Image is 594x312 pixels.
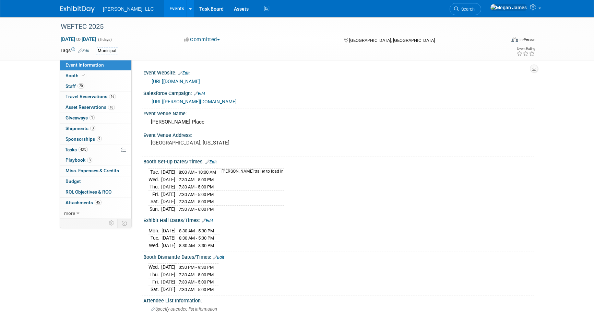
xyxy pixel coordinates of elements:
[60,36,96,42] span: [DATE] [DATE]
[161,183,175,191] td: [DATE]
[152,79,200,84] a: [URL][DOMAIN_NAME]
[66,189,111,195] span: ROI, Objectives & ROO
[148,234,162,242] td: Tue.
[182,36,223,43] button: Committed
[152,99,237,104] a: [URL][PERSON_NAME][DOMAIN_NAME]
[205,160,217,164] a: Edit
[179,207,214,212] span: 7:30 AM - 6:00 PM
[148,190,161,198] td: Fri.
[143,130,534,139] div: Event Venue Address:
[161,271,175,278] td: [DATE]
[202,218,213,223] a: Edit
[179,265,214,270] span: 3:30 PM - 9:30 PM
[161,190,175,198] td: [DATE]
[60,60,131,70] a: Event Information
[60,113,131,123] a: Giveaways1
[65,147,88,152] span: Tasks
[66,62,104,68] span: Event Information
[148,176,161,183] td: Wed.
[450,3,481,15] a: Search
[490,4,527,11] img: Megan James
[60,47,90,55] td: Tags
[349,38,435,43] span: [GEOGRAPHIC_DATA], [GEOGRAPHIC_DATA]
[118,219,132,228] td: Toggle Event Tabs
[66,73,86,78] span: Booth
[143,108,534,117] div: Event Venue Name:
[60,71,131,81] a: Booth
[151,307,217,312] span: Specify attendee list information
[108,105,115,110] span: 18
[148,183,161,191] td: Thu.
[75,36,82,42] span: to
[465,36,535,46] div: Event Format
[66,104,115,110] span: Asset Reservations
[194,91,205,96] a: Edit
[60,187,131,197] a: ROI, Objectives & ROO
[162,227,176,234] td: [DATE]
[511,37,518,42] img: Format-Inperson.png
[217,168,284,176] td: [PERSON_NAME] trailer to load in
[82,73,85,77] i: Booth reservation complete
[109,94,116,99] span: 16
[161,205,175,212] td: [DATE]
[66,115,95,120] span: Giveaways
[95,200,102,205] span: 45
[60,124,131,134] a: Shipments3
[60,6,95,13] img: ExhibitDay
[60,208,131,219] a: more
[179,192,214,197] span: 7:30 AM - 5:00 PM
[60,176,131,187] a: Budget
[148,278,161,286] td: Fri.
[179,170,216,175] span: 8:00 AM - 10:00 AM
[60,198,131,208] a: Attachments45
[60,102,131,113] a: Asset Reservations18
[143,296,534,304] div: Attendee List Information:
[66,126,95,131] span: Shipments
[178,71,190,76] a: Edit
[60,155,131,165] a: Playbook3
[96,47,118,55] div: Municipal
[161,198,175,206] td: [DATE]
[161,286,175,293] td: [DATE]
[79,147,88,152] span: 43%
[143,215,534,224] div: Exhibit Hall Dates/Times:
[143,88,534,97] div: Salesforce Campaign:
[148,198,161,206] td: Sat.
[143,68,534,77] div: Event Website:
[66,178,81,184] span: Budget
[179,243,214,248] span: 8:30 AM - 3:30 PM
[161,278,175,286] td: [DATE]
[66,200,102,205] span: Attachments
[66,83,84,89] span: Staff
[179,199,214,204] span: 7:30 AM - 5:00 PM
[87,158,92,163] span: 3
[516,47,535,50] div: Event Rating
[97,136,102,141] span: 9
[459,7,475,12] span: Search
[148,168,161,176] td: Tue.
[97,37,112,42] span: (5 days)
[519,37,535,42] div: In-Person
[60,81,131,92] a: Staff20
[90,115,95,120] span: 1
[148,242,162,249] td: Wed.
[151,140,298,146] pre: [GEOGRAPHIC_DATA], [US_STATE]
[103,6,154,12] span: [PERSON_NAME], LLC
[60,134,131,145] a: Sponsorships9
[78,83,84,89] span: 20
[143,252,534,261] div: Booth Dismantle Dates/Times:
[162,234,176,242] td: [DATE]
[143,157,534,165] div: Booth Set-up Dates/Times:
[148,264,161,271] td: Wed.
[179,228,214,233] span: 8:30 AM - 5:30 PM
[66,168,119,173] span: Misc. Expenses & Credits
[161,264,175,271] td: [DATE]
[66,94,116,99] span: Travel Reservations
[179,279,214,285] span: 7:30 AM - 5:00 PM
[148,227,162,234] td: Mon.
[66,136,102,142] span: Sponsorships
[179,177,214,182] span: 7:30 AM - 5:00 PM
[179,184,214,189] span: 7:30 AM - 5:00 PM
[161,168,175,176] td: [DATE]
[78,48,90,53] a: Edit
